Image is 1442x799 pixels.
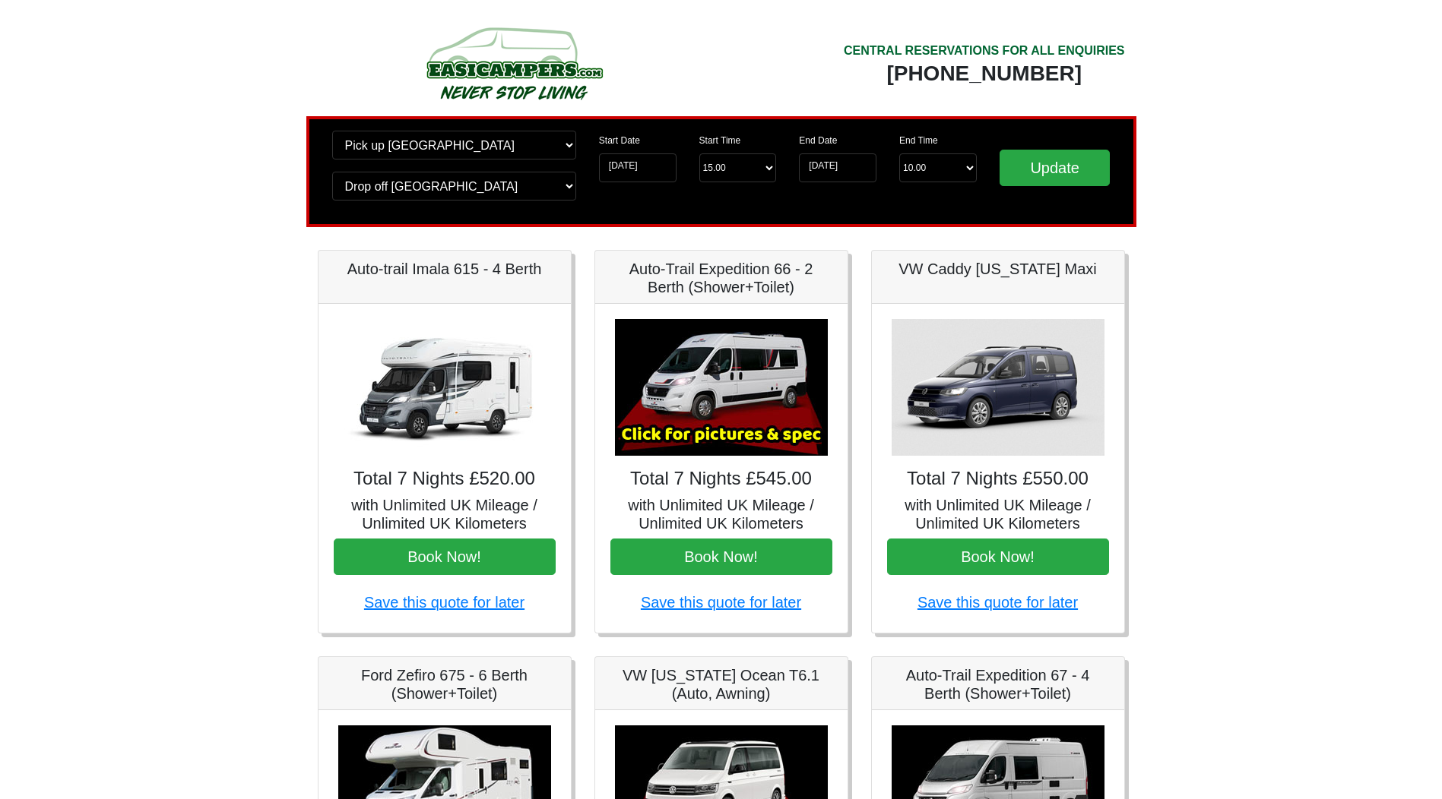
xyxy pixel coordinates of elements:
[799,134,837,147] label: End Date
[610,496,832,532] h5: with Unlimited UK Mileage / Unlimited UK Kilometers
[917,594,1078,611] a: Save this quote for later
[699,134,741,147] label: Start Time
[599,153,677,182] input: Start Date
[369,21,658,105] img: campers-checkout-logo.png
[338,319,551,456] img: Auto-trail Imala 615 - 4 Berth
[334,666,556,703] h5: Ford Zefiro 675 - 6 Berth (Shower+Toilet)
[892,319,1104,456] img: VW Caddy California Maxi
[641,594,801,611] a: Save this quote for later
[844,42,1125,60] div: CENTRAL RESERVATIONS FOR ALL ENQUIRIES
[610,468,832,490] h4: Total 7 Nights £545.00
[887,260,1109,278] h5: VW Caddy [US_STATE] Maxi
[1000,150,1111,186] input: Update
[887,468,1109,490] h4: Total 7 Nights £550.00
[615,319,828,456] img: Auto-Trail Expedition 66 - 2 Berth (Shower+Toilet)
[844,60,1125,87] div: [PHONE_NUMBER]
[610,260,832,296] h5: Auto-Trail Expedition 66 - 2 Berth (Shower+Toilet)
[887,496,1109,532] h5: with Unlimited UK Mileage / Unlimited UK Kilometers
[610,666,832,703] h5: VW [US_STATE] Ocean T6.1 (Auto, Awning)
[364,594,525,611] a: Save this quote for later
[899,134,938,147] label: End Time
[334,260,556,278] h5: Auto-trail Imala 615 - 4 Berth
[887,666,1109,703] h5: Auto-Trail Expedition 67 - 4 Berth (Shower+Toilet)
[334,496,556,532] h5: with Unlimited UK Mileage / Unlimited UK Kilometers
[334,538,556,575] button: Book Now!
[334,468,556,490] h4: Total 7 Nights £520.00
[799,153,876,182] input: Return Date
[610,538,832,575] button: Book Now!
[599,134,640,147] label: Start Date
[887,538,1109,575] button: Book Now!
